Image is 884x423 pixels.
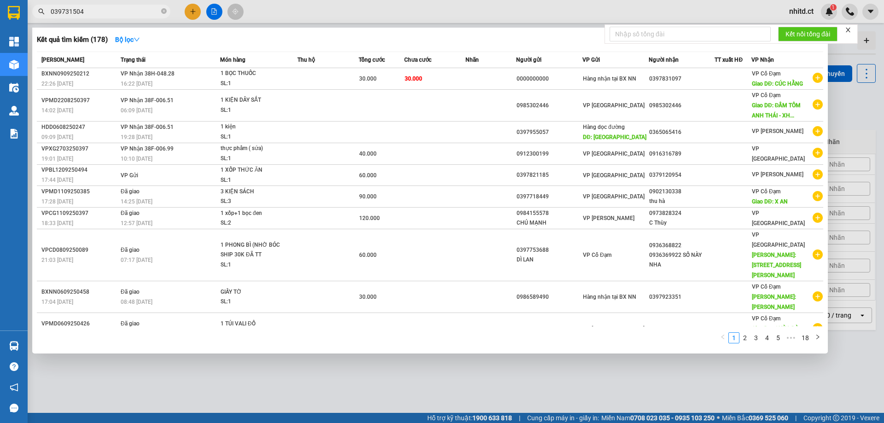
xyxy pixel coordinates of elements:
[121,156,152,162] span: 10:10 [DATE]
[813,99,823,110] span: plus-circle
[115,36,140,43] strong: Bộ lọc
[752,92,780,99] span: VP Cổ Đạm
[517,192,582,202] div: 0397718449
[649,324,715,334] div: 0397187947
[649,74,715,84] div: 0397831097
[41,156,73,162] span: 19:01 [DATE]
[649,197,715,206] div: thu hà
[752,145,805,162] span: VP [GEOGRAPHIC_DATA]
[121,172,138,179] span: VP Gửi
[121,247,140,253] span: Đã giao
[221,297,290,307] div: SL: 1
[359,193,377,200] span: 90.000
[813,73,823,83] span: plus-circle
[751,333,761,343] a: 3
[815,334,820,340] span: right
[41,177,73,183] span: 17:44 [DATE]
[221,187,290,197] div: 3 KIỆN SÁCH
[813,291,823,301] span: plus-circle
[221,165,290,175] div: 1 XỐP THỨC ĂN
[649,170,715,180] div: 0379120954
[517,74,582,84] div: 0000000000
[752,70,780,77] span: VP Cổ Đạm
[10,404,18,412] span: message
[221,240,290,260] div: 1 PHONG BÌ (NHỜ BÓC SHIP 30K ĐÃ TT
[359,252,377,258] span: 60.000
[9,60,19,70] img: warehouse-icon
[221,197,290,207] div: SL: 3
[728,332,739,343] li: 1
[297,57,315,63] span: Thu hộ
[108,32,147,47] button: Bộ lọcdown
[649,241,715,250] div: 0936368822
[517,324,582,334] div: 0333093367
[121,124,174,130] span: VP Nhận 38F-006.51
[739,332,750,343] li: 2
[41,57,84,63] span: [PERSON_NAME]
[134,36,140,43] span: down
[649,187,715,197] div: 0902130338
[405,75,422,82] span: 30.000
[41,96,118,105] div: VPMD2208250397
[778,27,837,41] button: Kết nối tổng đài
[41,287,118,297] div: BXNN0609250458
[221,175,290,185] div: SL: 1
[649,57,679,63] span: Người nhận
[221,95,290,105] div: 1 KIỆN DÂY SẮT
[121,57,145,63] span: Trạng thái
[798,332,812,343] li: 18
[517,101,582,110] div: 0985302446
[762,333,772,343] a: 4
[41,107,73,114] span: 14:02 [DATE]
[813,191,823,201] span: plus-circle
[752,81,803,87] span: Giao DĐ: CÚC HẰNG
[740,333,750,343] a: 2
[583,325,645,332] span: VP [GEOGRAPHIC_DATA]
[220,57,245,63] span: Món hàng
[41,165,118,175] div: VPBL1209250494
[161,7,167,16] span: close-circle
[121,198,152,205] span: 14:25 [DATE]
[752,102,801,119] span: Giao DĐ: ĐẦM TÔM ANH THÁI - XH...
[41,187,118,197] div: VPMD1109250385
[404,57,431,63] span: Chưa cước
[121,220,152,226] span: 12:57 [DATE]
[9,129,19,139] img: solution-icon
[121,188,140,195] span: Đã giao
[752,325,799,342] span: Giao DĐ: CHÙA BÀ TOÀN
[516,57,541,63] span: Người gửi
[583,102,645,109] span: VP [GEOGRAPHIC_DATA]
[221,260,290,270] div: SL: 1
[752,294,796,310] span: [PERSON_NAME]: [PERSON_NAME]
[221,132,290,142] div: SL: 1
[517,170,582,180] div: 0397821185
[649,149,715,159] div: 0916316789
[813,169,823,180] span: plus-circle
[752,198,788,205] span: Giao DĐ: X AN
[41,198,73,205] span: 17:28 [DATE]
[359,294,377,300] span: 30.000
[583,193,645,200] span: VP [GEOGRAPHIC_DATA]
[9,106,19,116] img: warehouse-icon
[517,292,582,302] div: 0986589490
[41,144,118,154] div: VPXG2703250397
[717,332,728,343] li: Previous Page
[121,81,152,87] span: 16:22 [DATE]
[41,319,118,329] div: VPMD0609250426
[121,257,152,263] span: 07:17 [DATE]
[121,210,140,216] span: Đã giao
[8,6,20,20] img: logo-vxr
[812,332,823,343] li: Next Page
[221,218,290,228] div: SL: 2
[10,383,18,392] span: notification
[649,292,715,302] div: 0397923351
[41,299,73,305] span: 17:04 [DATE]
[359,172,377,179] span: 60.000
[583,124,625,130] span: Hàng dọc đường
[221,209,290,219] div: 1 xốp+1 bọc đen
[517,245,582,255] div: 0397753688
[583,172,645,179] span: VP [GEOGRAPHIC_DATA]
[583,75,636,82] span: Hàng nhận tại BX NN
[41,134,73,140] span: 09:09 [DATE]
[583,252,611,258] span: VP Cổ Đạm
